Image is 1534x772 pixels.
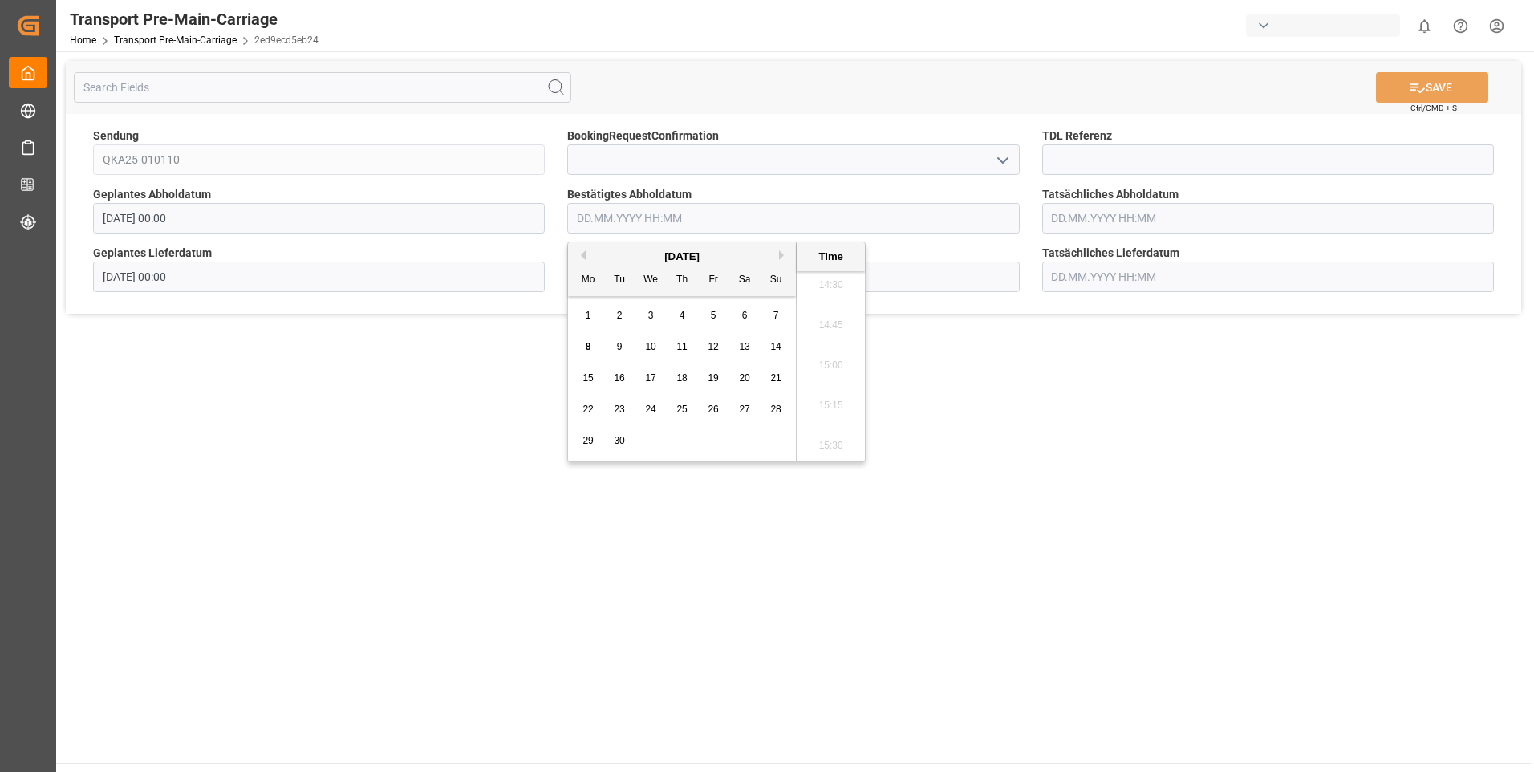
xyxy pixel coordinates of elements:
[578,431,599,451] div: Choose Monday, September 29th, 2025
[770,372,781,384] span: 21
[645,372,655,384] span: 17
[568,249,796,265] div: [DATE]
[704,368,724,388] div: Choose Friday, September 19th, 2025
[672,337,692,357] div: Choose Thursday, September 11th, 2025
[735,270,755,291] div: Sa
[735,368,755,388] div: Choose Saturday, September 20th, 2025
[672,306,692,326] div: Choose Thursday, September 4th, 2025
[708,404,718,415] span: 26
[610,306,630,326] div: Choose Tuesday, September 2nd, 2025
[770,404,781,415] span: 28
[614,404,624,415] span: 23
[1042,262,1494,292] input: DD.MM.YYYY HH:MM
[578,368,599,388] div: Choose Monday, September 15th, 2025
[989,148,1013,173] button: open menu
[1410,102,1457,114] span: Ctrl/CMD + S
[779,250,789,260] button: Next Month
[617,341,623,352] span: 9
[739,404,749,415] span: 27
[70,35,96,46] a: Home
[680,310,685,321] span: 4
[610,368,630,388] div: Choose Tuesday, September 16th, 2025
[676,404,687,415] span: 25
[1042,128,1112,144] span: TDL Referenz
[739,341,749,352] span: 13
[582,404,593,415] span: 22
[114,35,237,46] a: Transport Pre-Main-Carriage
[567,203,1019,234] input: DD.MM.YYYY HH:MM
[711,310,716,321] span: 5
[1042,186,1179,203] span: Tatsächliches Abholdatum
[1042,245,1179,262] span: Tatsächliches Lieferdatum
[1443,8,1479,44] button: Help Center
[641,270,661,291] div: We
[1406,8,1443,44] button: show 0 new notifications
[672,368,692,388] div: Choose Thursday, September 18th, 2025
[672,400,692,420] div: Choose Thursday, September 25th, 2025
[576,250,586,260] button: Previous Month
[578,270,599,291] div: Mo
[676,341,687,352] span: 11
[648,310,654,321] span: 3
[93,262,545,292] input: DD.MM.YYYY HH:MM
[641,400,661,420] div: Choose Wednesday, September 24th, 2025
[610,270,630,291] div: Tu
[735,337,755,357] div: Choose Saturday, September 13th, 2025
[766,337,786,357] div: Choose Sunday, September 14th, 2025
[645,404,655,415] span: 24
[582,435,593,446] span: 29
[676,372,687,384] span: 18
[739,372,749,384] span: 20
[708,341,718,352] span: 12
[586,341,591,352] span: 8
[93,245,212,262] span: Geplantes Lieferdatum
[567,186,692,203] span: Bestätigtes Abholdatum
[610,431,630,451] div: Choose Tuesday, September 30th, 2025
[614,372,624,384] span: 16
[645,341,655,352] span: 10
[93,128,139,144] span: Sendung
[704,270,724,291] div: Fr
[641,337,661,357] div: Choose Wednesday, September 10th, 2025
[93,186,211,203] span: Geplantes Abholdatum
[610,400,630,420] div: Choose Tuesday, September 23rd, 2025
[70,7,319,31] div: Transport Pre-Main-Carriage
[704,400,724,420] div: Choose Friday, September 26th, 2025
[641,368,661,388] div: Choose Wednesday, September 17th, 2025
[614,435,624,446] span: 30
[708,372,718,384] span: 19
[735,400,755,420] div: Choose Saturday, September 27th, 2025
[617,310,623,321] span: 2
[582,372,593,384] span: 15
[766,368,786,388] div: Choose Sunday, September 21st, 2025
[567,128,719,144] span: BookingRequestConfirmation
[766,270,786,291] div: Su
[766,306,786,326] div: Choose Sunday, September 7th, 2025
[704,337,724,357] div: Choose Friday, September 12th, 2025
[704,306,724,326] div: Choose Friday, September 5th, 2025
[610,337,630,357] div: Choose Tuesday, September 9th, 2025
[586,310,591,321] span: 1
[801,249,861,265] div: Time
[578,400,599,420] div: Choose Monday, September 22nd, 2025
[735,306,755,326] div: Choose Saturday, September 6th, 2025
[1376,72,1488,103] button: SAVE
[742,310,748,321] span: 6
[773,310,779,321] span: 7
[578,306,599,326] div: Choose Monday, September 1st, 2025
[672,270,692,291] div: Th
[641,306,661,326] div: Choose Wednesday, September 3rd, 2025
[770,341,781,352] span: 14
[1042,203,1494,234] input: DD.MM.YYYY HH:MM
[766,400,786,420] div: Choose Sunday, September 28th, 2025
[93,203,545,234] input: DD.MM.YYYY HH:MM
[578,337,599,357] div: Choose Monday, September 8th, 2025
[573,300,792,457] div: month 2025-09
[74,72,571,103] input: Search Fields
